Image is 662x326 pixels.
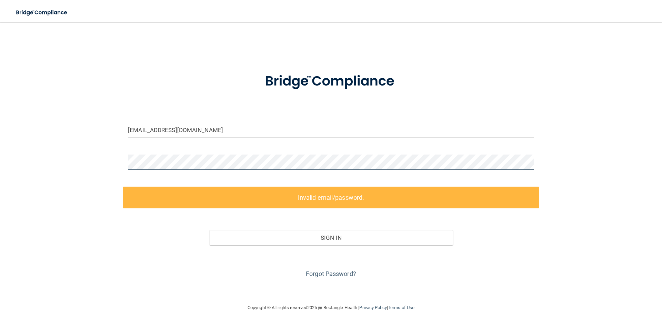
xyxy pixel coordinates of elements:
img: bridge_compliance_login_screen.278c3ca4.svg [251,63,411,99]
button: Sign In [209,230,453,245]
img: bridge_compliance_login_screen.278c3ca4.svg [10,6,74,20]
input: Email [128,122,534,138]
a: Privacy Policy [359,305,387,310]
label: Invalid email/password. [123,187,539,208]
div: Copyright © All rights reserved 2025 @ Rectangle Health | | [205,297,457,319]
a: Terms of Use [388,305,414,310]
a: Forgot Password? [306,270,356,277]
